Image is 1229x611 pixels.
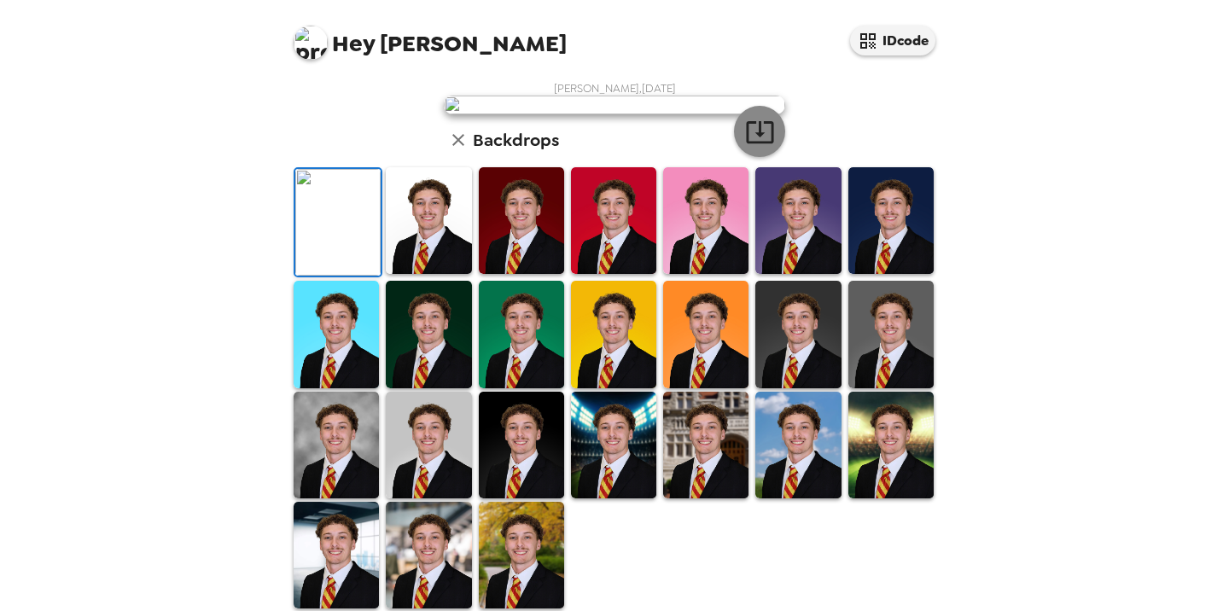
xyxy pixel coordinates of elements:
img: Original [295,169,381,276]
span: Hey [332,28,375,59]
img: profile pic [294,26,328,60]
span: [PERSON_NAME] [294,17,567,55]
span: [PERSON_NAME] , [DATE] [554,81,676,96]
img: user [444,96,785,114]
button: IDcode [850,26,935,55]
h6: Backdrops [473,126,559,154]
